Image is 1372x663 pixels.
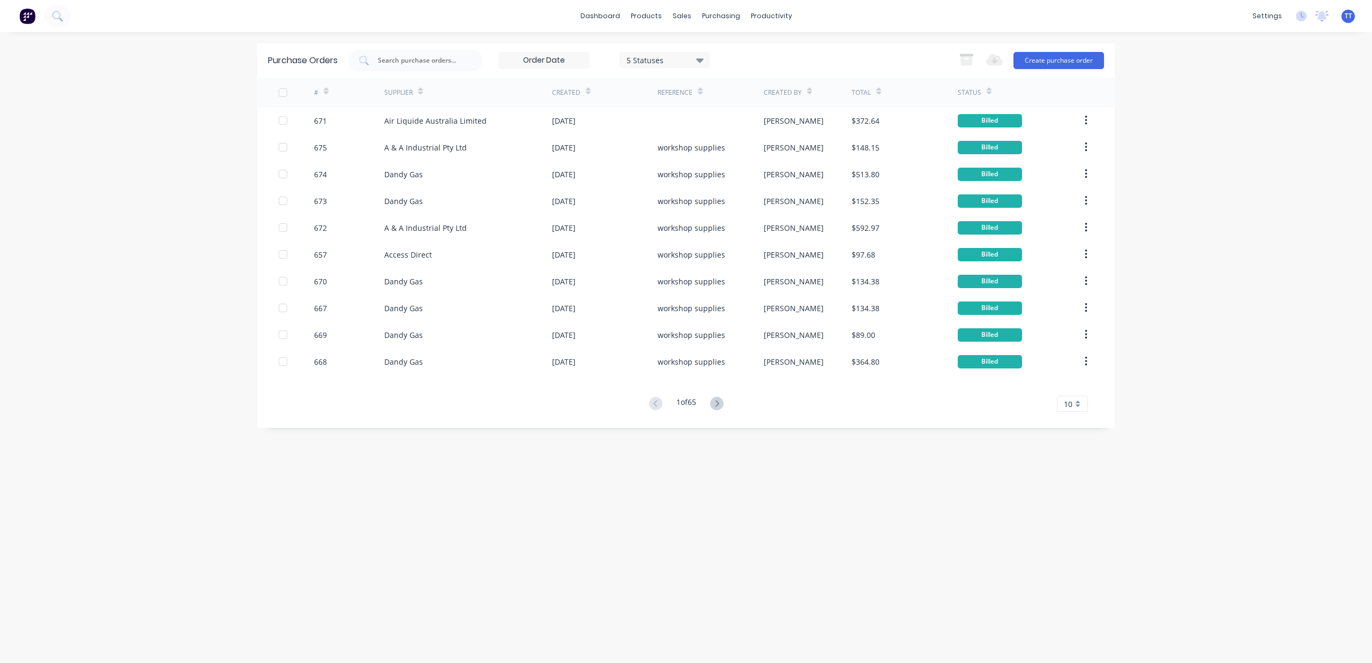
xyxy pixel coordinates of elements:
span: 10 [1064,398,1072,410]
div: 674 [314,169,327,180]
div: sales [667,8,697,24]
div: 657 [314,249,327,260]
div: $134.38 [852,276,879,287]
div: workshop supplies [658,222,725,233]
div: Total [852,88,871,97]
div: $134.38 [852,303,879,314]
div: Dandy Gas [384,276,423,287]
div: [DATE] [552,329,576,341]
div: productivity [745,8,797,24]
div: Air Liquide Australia Limited [384,115,487,126]
div: Billed [958,141,1022,154]
div: [DATE] [552,356,576,367]
div: workshop supplies [658,169,725,180]
span: TT [1345,11,1352,21]
div: $89.00 [852,329,875,341]
div: [PERSON_NAME] [764,169,824,180]
div: [PERSON_NAME] [764,356,824,367]
div: Dandy Gas [384,356,423,367]
div: Status [958,88,981,97]
div: [DATE] [552,195,576,207]
div: Dandy Gas [384,329,423,341]
div: [PERSON_NAME] [764,329,824,341]
div: A & A Industrial Pty Ltd [384,142,467,153]
div: [PERSON_NAME] [764,195,824,207]
div: [DATE] [552,249,576,260]
a: dashboard [575,8,625,24]
div: $364.80 [852,356,879,367]
div: products [625,8,667,24]
div: Access Direct [384,249,432,260]
div: 669 [314,329,327,341]
div: [DATE] [552,303,576,314]
div: Dandy Gas [384,195,423,207]
div: Supplier [384,88,413,97]
div: [DATE] [552,142,576,153]
div: [DATE] [552,169,576,180]
div: workshop supplies [658,303,725,314]
div: [PERSON_NAME] [764,303,824,314]
div: [DATE] [552,276,576,287]
div: workshop supplies [658,329,725,341]
div: workshop supplies [658,249,725,260]
div: Purchase Orders [268,54,338,67]
div: $372.64 [852,115,879,126]
div: Billed [958,168,1022,181]
div: Billed [958,302,1022,315]
div: Billed [958,355,1022,368]
div: Reference [658,88,692,97]
div: 1 of 65 [676,396,696,412]
div: 673 [314,195,327,207]
div: A & A Industrial Pty Ltd [384,222,467,233]
div: Billed [958,194,1022,208]
div: 672 [314,222,327,233]
div: [DATE] [552,115,576,126]
div: 667 [314,303,327,314]
div: $97.68 [852,249,875,260]
div: Billed [958,221,1022,235]
div: # [314,88,318,97]
div: [PERSON_NAME] [764,142,824,153]
div: 675 [314,142,327,153]
div: purchasing [697,8,745,24]
div: $592.97 [852,222,879,233]
div: $152.35 [852,195,879,207]
div: [PERSON_NAME] [764,222,824,233]
div: workshop supplies [658,195,725,207]
div: Billed [958,275,1022,288]
div: [DATE] [552,222,576,233]
div: Dandy Gas [384,303,423,314]
div: Created By [764,88,802,97]
input: Order Date [499,52,589,69]
div: workshop supplies [658,142,725,153]
div: Created [552,88,580,97]
div: [PERSON_NAME] [764,249,824,260]
div: Billed [958,328,1022,342]
div: Dandy Gas [384,169,423,180]
div: workshop supplies [658,276,725,287]
button: Create purchase order [1013,52,1104,69]
div: 671 [314,115,327,126]
div: workshop supplies [658,356,725,367]
div: 670 [314,276,327,287]
div: [PERSON_NAME] [764,115,824,126]
input: Search purchase orders... [377,55,466,66]
div: 668 [314,356,327,367]
img: Factory [19,8,35,24]
div: settings [1247,8,1287,24]
div: $148.15 [852,142,879,153]
div: $513.80 [852,169,879,180]
div: Billed [958,248,1022,261]
div: 5 Statuses [627,54,703,65]
div: [PERSON_NAME] [764,276,824,287]
div: Billed [958,114,1022,127]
